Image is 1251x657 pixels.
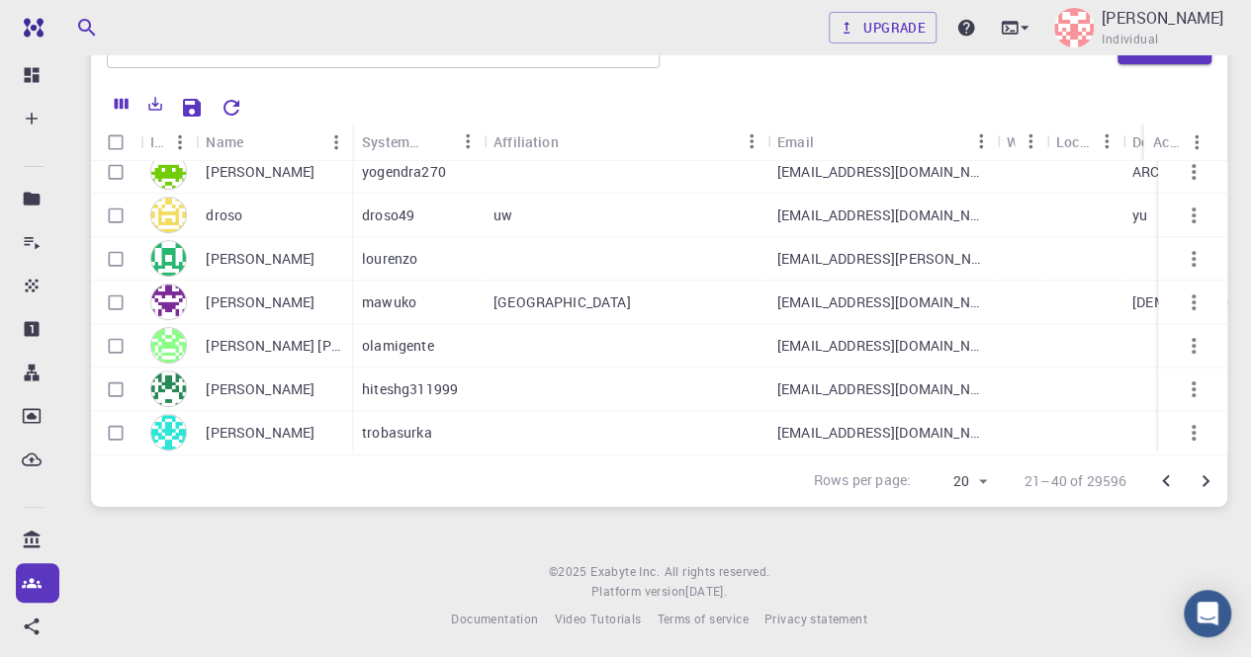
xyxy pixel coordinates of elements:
div: Location [1046,123,1122,161]
p: mawuko [362,292,416,312]
button: Menu [452,125,484,157]
span: Support [40,14,111,32]
button: Columns [105,88,138,120]
img: JD Francois [1054,8,1094,47]
button: Menu [1015,125,1046,157]
a: Documentation [451,610,538,629]
p: droso [206,205,242,225]
p: [EMAIL_ADDRESS][DOMAIN_NAME] [777,423,987,443]
button: Menu [965,125,997,157]
p: yu [1132,205,1147,225]
p: hiteshg311999 [362,379,458,399]
a: Upgrade [829,12,937,43]
button: Save Explorer Settings [172,88,212,127]
div: System Name [362,123,420,161]
a: [DATE]. [685,582,727,602]
p: [EMAIL_ADDRESS][DOMAIN_NAME] [777,292,987,312]
div: Email [777,123,814,161]
button: Go to previous page [1146,461,1186,501]
p: [EMAIL_ADDRESS][DOMAIN_NAME] [777,205,987,225]
span: [DATE] . [685,583,727,599]
img: avatar [150,240,187,277]
div: Affiliation [484,123,767,161]
button: Reset Explorer Settings [212,88,251,127]
div: System Name [352,123,484,161]
p: 21–40 of 29596 [1025,471,1126,491]
div: Location [1056,123,1091,161]
div: Name [196,123,352,161]
p: Rows per page: [814,470,911,493]
button: Menu [164,126,196,158]
button: Menu [736,125,767,157]
p: [PERSON_NAME] [206,379,314,399]
div: Icon [140,123,196,161]
img: logo [16,18,44,38]
button: Sort [559,125,590,157]
p: [PERSON_NAME] [PERSON_NAME] [206,336,342,356]
p: [PERSON_NAME] [1102,6,1223,30]
p: ARCHITECH [1132,162,1208,182]
div: Web [997,123,1046,161]
span: Platform version [591,582,685,602]
button: Menu [1091,125,1122,157]
div: Actions [1153,123,1181,161]
div: Affiliation [493,123,559,161]
p: [EMAIL_ADDRESS][DOMAIN_NAME] [777,379,987,399]
p: lourenzo [362,249,417,269]
span: Privacy statement [764,611,867,626]
p: uw [493,205,512,225]
p: yogendra270 [362,162,446,182]
a: Terms of service [657,610,748,629]
p: [EMAIL_ADDRESS][DOMAIN_NAME] [777,336,987,356]
span: © 2025 [549,562,590,582]
a: Video Tutorials [554,610,641,629]
button: Menu [1181,126,1212,158]
div: Web [1007,123,1015,161]
p: [EMAIL_ADDRESS][PERSON_NAME][DOMAIN_NAME] [777,249,987,269]
span: All rights reserved. [664,562,769,582]
button: Export [138,88,172,120]
img: avatar [150,370,187,407]
div: Name [206,123,243,161]
p: trobasurka [362,423,432,443]
span: Video Tutorials [554,611,641,626]
div: 20 [919,467,993,496]
p: [EMAIL_ADDRESS][DOMAIN_NAME] [777,162,987,182]
span: Documentation [451,611,538,626]
a: Privacy statement [764,610,867,629]
img: avatar [150,327,187,364]
img: avatar [150,414,187,451]
p: [PERSON_NAME] [206,423,314,443]
div: Actions [1143,123,1212,161]
div: Email [767,123,997,161]
img: avatar [150,284,187,320]
a: Exabyte Inc. [590,562,660,582]
button: Sort [814,125,846,157]
img: avatar [150,153,187,190]
div: Open Intercom Messenger [1184,590,1231,637]
span: Individual [1102,30,1158,49]
p: [GEOGRAPHIC_DATA] [493,292,631,312]
button: Go to next page [1186,461,1225,501]
p: [PERSON_NAME] [206,292,314,312]
img: avatar [150,197,187,233]
p: olamigente [362,336,434,356]
div: Icon [150,123,164,161]
span: Exabyte Inc. [590,563,660,579]
button: Menu [320,126,352,158]
button: Sort [420,125,452,157]
p: droso49 [362,205,414,225]
button: Sort [243,126,275,158]
span: Terms of service [657,611,748,626]
p: [PERSON_NAME] [206,162,314,182]
p: [PERSON_NAME] [206,249,314,269]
